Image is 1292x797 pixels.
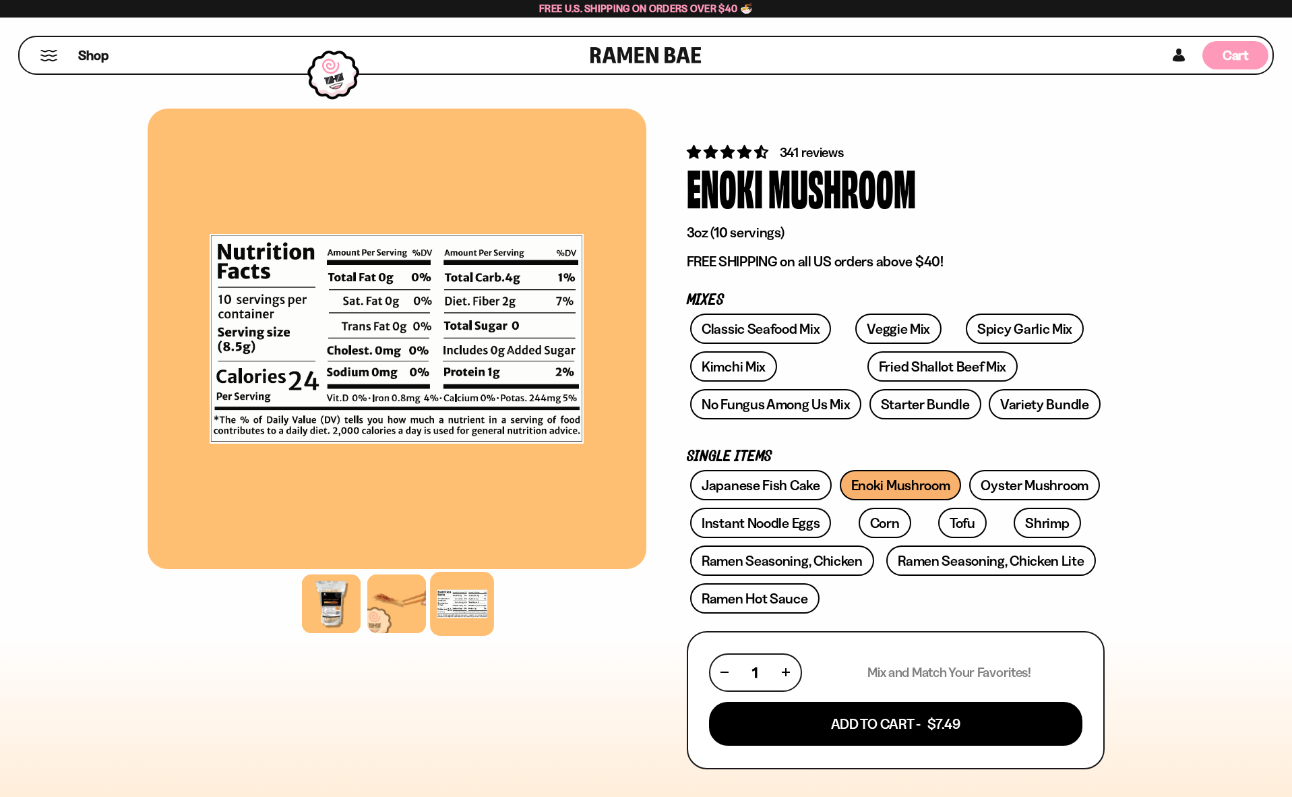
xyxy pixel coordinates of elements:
a: Shop [78,41,109,69]
p: 3oz (10 servings) [687,224,1105,241]
span: 1 [752,664,758,681]
button: Add To Cart - $7.49 [709,702,1082,746]
span: Shop [78,47,109,65]
a: Ramen Seasoning, Chicken Lite [886,545,1095,576]
span: Cart [1223,47,1249,63]
span: Free U.S. Shipping on Orders over $40 🍜 [539,2,753,15]
a: Oyster Mushroom [969,470,1100,500]
a: Japanese Fish Cake [690,470,832,500]
a: Fried Shallot Beef Mix [867,351,1018,382]
a: Corn [859,508,911,538]
a: Spicy Garlic Mix [966,314,1084,344]
a: Ramen Seasoning, Chicken [690,545,874,576]
a: Shrimp [1014,508,1080,538]
p: Mix and Match Your Favorites! [867,664,1031,681]
a: Veggie Mix [855,314,942,344]
a: Kimchi Mix [690,351,777,382]
p: Mixes [687,294,1105,307]
a: Ramen Hot Sauce [690,583,820,614]
a: Tofu [938,508,987,538]
p: Single Items [687,450,1105,463]
p: FREE SHIPPING on all US orders above $40! [687,253,1105,270]
a: Instant Noodle Eggs [690,508,831,538]
div: Cart [1202,37,1268,73]
div: Mushroom [768,162,916,212]
button: Mobile Menu Trigger [40,50,58,61]
a: Starter Bundle [869,389,981,419]
a: Variety Bundle [989,389,1101,419]
div: Enoki [687,162,763,212]
a: Classic Seafood Mix [690,314,831,344]
span: 341 reviews [780,144,844,160]
span: 4.53 stars [687,144,771,160]
a: No Fungus Among Us Mix [690,389,861,419]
